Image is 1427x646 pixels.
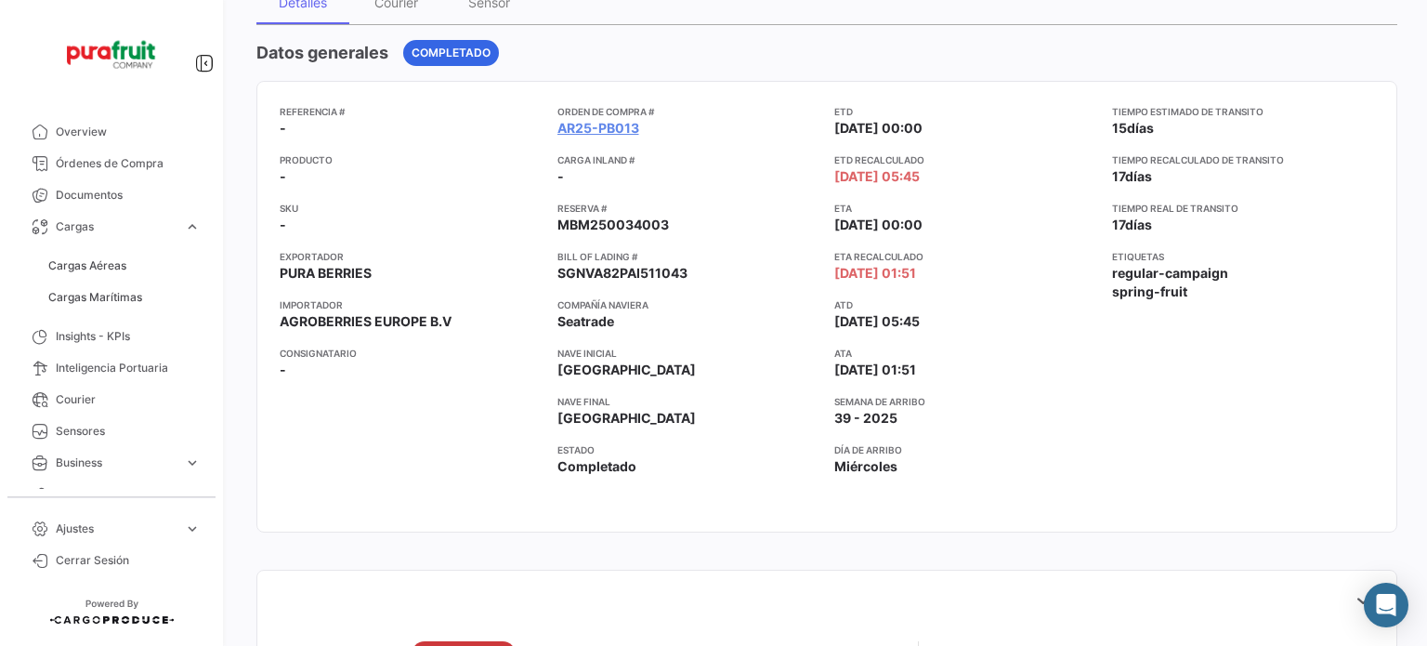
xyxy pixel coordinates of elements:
span: MBM250034003 [557,216,669,234]
app-card-info-title: Reserva # [557,201,820,216]
a: Sensores [15,415,208,447]
app-card-info-title: Carga inland # [557,152,820,167]
span: - [280,216,286,234]
a: Overview [15,116,208,148]
app-card-info-title: Exportador [280,249,543,264]
span: Completado [412,45,491,61]
span: - [280,167,286,186]
span: 15 [1112,120,1127,136]
span: - [280,361,286,379]
span: Ajustes [56,521,177,537]
a: Órdenes de Compra [15,148,208,179]
a: Inteligencia Portuaria [15,352,208,384]
span: 39 - 2025 [834,409,897,428]
app-card-info-title: ETA Recalculado [834,249,1097,264]
span: expand_more [184,455,201,471]
a: Documentos [15,179,208,211]
app-card-info-title: ATD [834,297,1097,312]
app-card-info-title: ATA [834,346,1097,361]
app-card-info-title: Consignatario [280,346,543,361]
app-card-info-title: Tiempo real de transito [1112,201,1375,216]
span: Courier [56,391,201,408]
span: Sensores [56,423,201,440]
span: Cargas Aéreas [48,257,126,274]
app-card-info-title: Producto [280,152,543,167]
app-card-info-title: Nave inicial [557,346,820,361]
span: expand_more [184,521,201,537]
div: Abrir Intercom Messenger [1364,583,1408,627]
span: días [1125,168,1152,184]
app-card-info-title: ETD Recalculado [834,152,1097,167]
span: Cargas [56,218,177,235]
span: Completado [557,457,636,476]
span: Cerrar Sesión [56,552,201,569]
span: [DATE] 01:51 [834,361,916,379]
span: [GEOGRAPHIC_DATA] [557,361,696,379]
span: 17 [1112,168,1125,184]
span: [DATE] 05:45 [834,312,920,331]
img: Logo+PuraFruit.png [65,22,158,86]
app-card-info-title: Compañía naviera [557,297,820,312]
app-card-info-title: Tiempo recalculado de transito [1112,152,1375,167]
span: spring-fruit [1112,283,1187,301]
app-card-info-title: Bill of Lading # [557,249,820,264]
span: [GEOGRAPHIC_DATA] [557,409,696,428]
span: días [1127,120,1154,136]
app-card-info-title: Nave final [557,394,820,409]
app-card-info-title: ETA [834,201,1097,216]
span: Órdenes de Compra [56,155,201,172]
span: Seatrade [557,312,614,331]
app-card-info-title: Tiempo estimado de transito [1112,104,1375,119]
a: AR25-PB013 [557,119,639,138]
span: - [557,167,564,186]
span: días [1125,217,1152,232]
span: expand_more [184,486,201,503]
span: Documentos [56,187,201,204]
span: - [280,119,286,138]
app-card-info-title: Día de Arribo [834,442,1097,457]
a: Insights - KPIs [15,321,208,352]
span: SGNVA82PAI511043 [557,264,687,283]
span: Estadísticas [56,486,177,503]
app-card-info-title: Orden de Compra # [557,104,820,119]
span: Business [56,455,177,471]
span: [DATE] 01:51 [834,264,916,283]
span: PURA BERRIES [280,264,372,283]
span: [DATE] 05:45 [834,167,920,186]
span: Overview [56,124,201,140]
a: Courier [15,384,208,415]
span: AGROBERRIES EUROPE B.V [280,312,452,331]
span: regular-campaign [1112,264,1228,283]
app-card-info-title: SKU [280,201,543,216]
app-card-info-title: Etiquetas [1112,249,1375,264]
span: 17 [1112,217,1125,232]
span: Miércoles [834,457,897,476]
app-card-info-title: Importador [280,297,543,312]
span: expand_more [184,218,201,235]
app-card-info-title: ETD [834,104,1097,119]
app-card-info-title: Referencia # [280,104,543,119]
span: Inteligencia Portuaria [56,360,201,376]
a: Cargas Marítimas [41,283,208,311]
span: Cargas Marítimas [48,289,142,306]
span: [DATE] 00:00 [834,216,923,234]
span: [DATE] 00:00 [834,119,923,138]
h4: Datos generales [256,40,388,66]
a: Cargas Aéreas [41,252,208,280]
span: Insights - KPIs [56,328,201,345]
app-card-info-title: Semana de Arribo [834,394,1097,409]
app-card-info-title: Estado [557,442,820,457]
